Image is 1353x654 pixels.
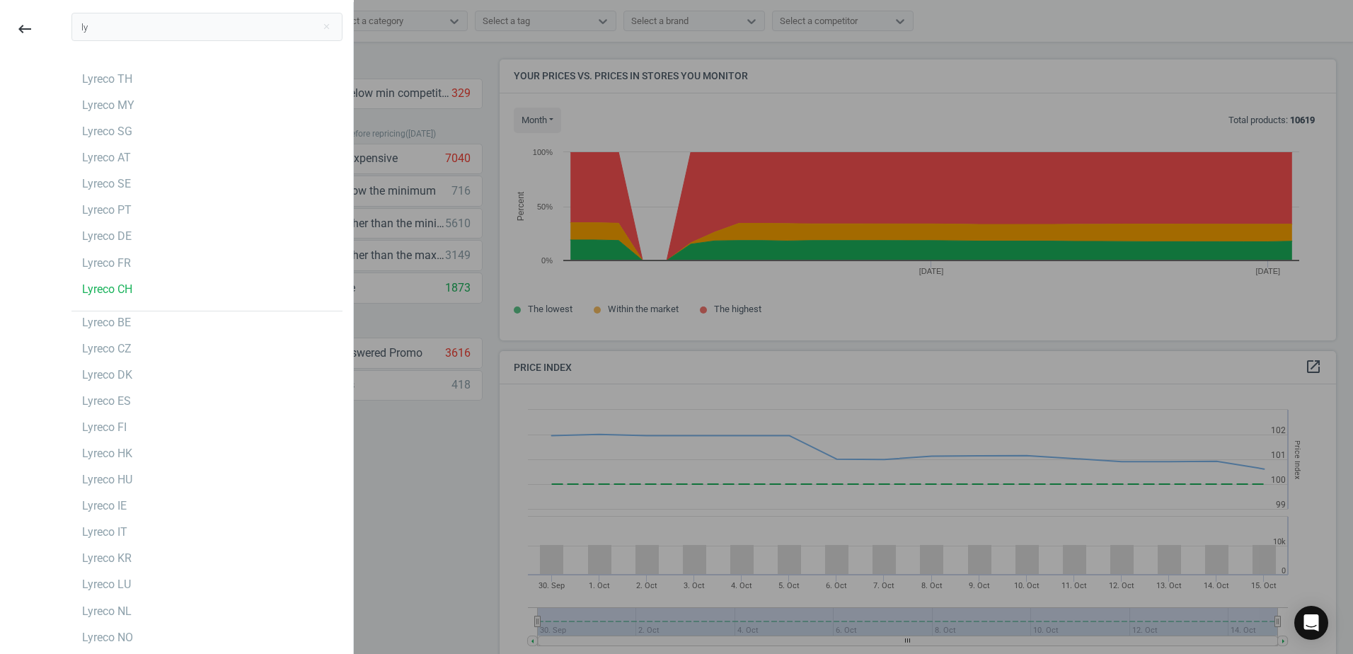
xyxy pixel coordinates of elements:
[71,13,342,41] input: Search campaign
[82,551,132,566] div: Lyreco KR
[82,472,132,488] div: Lyreco HU
[16,21,33,38] i: keyboard_backspace
[82,202,132,218] div: Lyreco PT
[82,341,132,357] div: Lyreco CZ
[82,315,131,331] div: Lyreco BE
[82,124,132,139] div: Lyreco SG
[82,524,127,540] div: Lyreco IT
[82,394,131,409] div: Lyreco ES
[8,13,41,46] button: keyboard_backspace
[82,577,131,592] div: Lyreco LU
[82,420,127,435] div: Lyreco FI
[82,630,133,646] div: Lyreco NO
[82,176,131,192] div: Lyreco SE
[316,21,337,33] button: Close
[82,446,132,461] div: Lyreco HK
[82,150,131,166] div: Lyreco AT
[82,256,131,271] div: Lyreco FR
[82,71,132,87] div: Lyreco TH
[1294,606,1328,640] div: Open Intercom Messenger
[82,604,132,619] div: Lyreco NL
[82,498,127,514] div: Lyreco IE
[82,367,132,383] div: Lyreco DK
[82,229,132,244] div: Lyreco DE
[82,98,134,113] div: Lyreco MY
[82,282,132,297] div: Lyreco CH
